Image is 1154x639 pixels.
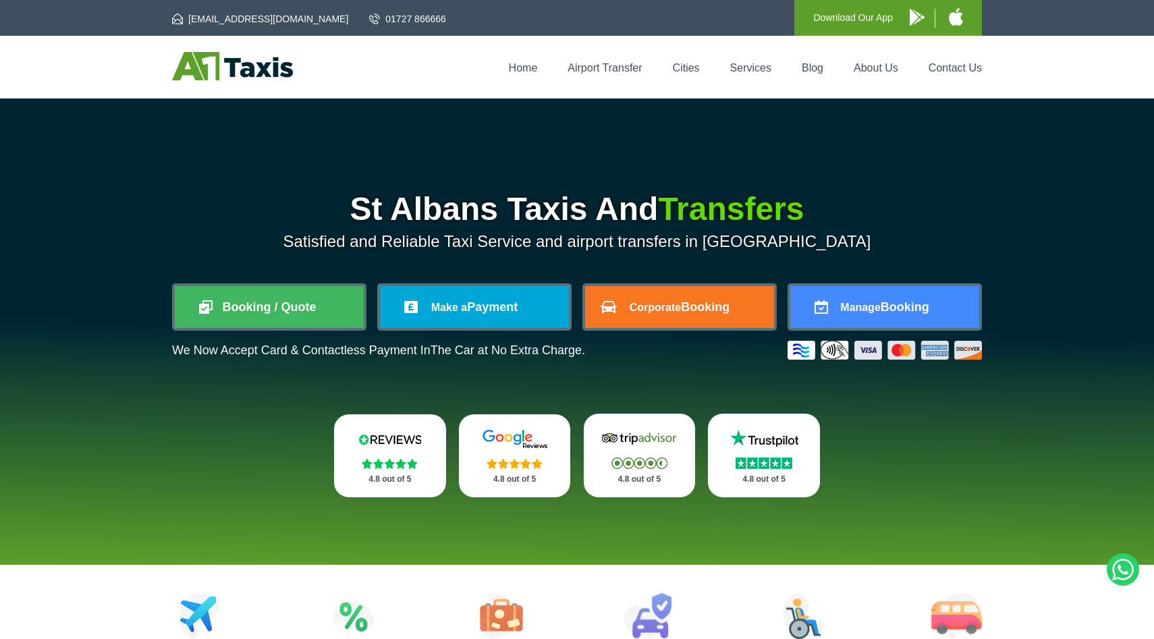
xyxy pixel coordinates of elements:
[630,302,681,313] span: Corporate
[730,62,771,74] a: Services
[736,457,792,469] img: Stars
[584,414,696,497] a: Tripadvisor Stars 4.8 out of 5
[172,232,982,251] p: Satisfied and Reliable Taxi Service and airport transfers in [GEOGRAPHIC_DATA]
[172,193,982,225] h1: St Albans Taxis And
[790,286,979,328] a: ManageBooking
[840,302,881,313] span: Manage
[349,471,431,488] p: 4.8 out of 5
[783,593,826,639] img: Wheelchair
[910,9,925,26] img: A1 Taxis Android App
[431,343,585,357] span: The Car at No Extra Charge.
[802,62,823,74] a: Blog
[929,62,982,74] a: Contact Us
[585,286,774,328] a: CorporateBooking
[179,593,220,639] img: Airport Transfers
[350,429,431,449] img: Reviews.io
[658,191,804,227] span: Transfers
[568,62,642,74] a: Airport Transfer
[172,52,293,80] img: A1 Taxis St Albans LTD
[333,593,374,639] img: Attractions
[474,429,555,449] img: Google
[172,343,585,358] p: We Now Accept Card & Contactless Payment In
[611,457,667,469] img: Stars
[854,62,898,74] a: About Us
[599,471,681,488] p: 4.8 out of 5
[708,414,820,497] a: Trustpilot Stars 4.8 out of 5
[509,62,538,74] a: Home
[474,471,556,488] p: 4.8 out of 5
[673,62,700,74] a: Cities
[949,8,963,26] img: A1 Taxis iPhone App
[723,471,805,488] p: 4.8 out of 5
[813,9,893,26] p: Download Our App
[459,414,571,497] a: Google Stars 4.8 out of 5
[599,428,680,449] img: Tripadvisor
[431,302,467,313] span: Make a
[480,593,523,639] img: Tours
[172,12,348,26] a: [EMAIL_ADDRESS][DOMAIN_NAME]
[334,414,446,497] a: Reviews.io Stars 4.8 out of 5
[362,458,418,469] img: Stars
[931,593,982,639] img: Minibus
[369,12,446,26] a: 01727 866666
[175,286,364,328] a: Booking / Quote
[723,428,804,449] img: Trustpilot
[487,458,543,469] img: Stars
[624,593,671,639] img: Car Rental
[380,286,569,328] a: Make aPayment
[788,341,982,360] img: Credit And Debit Cards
